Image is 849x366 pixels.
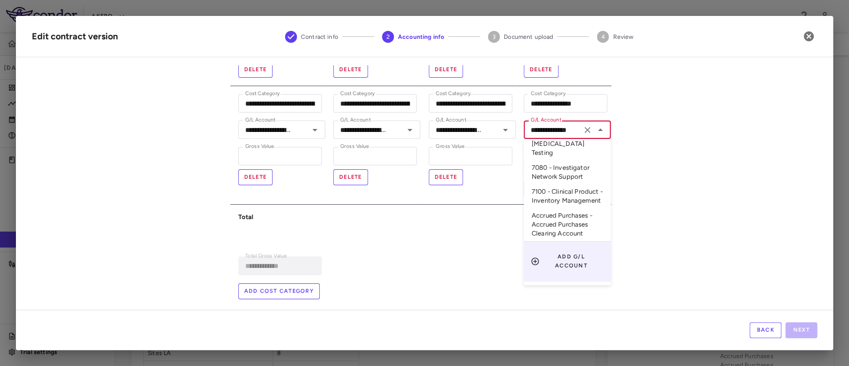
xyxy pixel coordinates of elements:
[340,90,375,98] label: Cost Category
[308,123,322,137] button: Open
[374,19,452,55] button: Accounting info
[524,184,611,208] li: 7100 - Clinical Product - Inventory Management
[340,142,369,151] label: Gross Value
[245,252,287,260] label: Total Gross Value
[593,123,607,137] button: Close
[429,62,464,78] button: Delete
[333,62,368,78] button: Delete
[238,213,326,222] h6: Total
[436,116,466,124] label: G/L Account
[340,116,371,124] label: G/L Account
[238,169,273,185] button: Delete
[238,62,273,78] button: Delete
[386,33,389,40] text: 2
[333,169,368,185] button: Delete
[436,90,471,98] label: Cost Category
[436,142,465,151] label: Gross Value
[531,90,566,98] label: Cost Category
[32,30,118,43] div: Edit contract version
[580,123,594,137] button: Clear
[498,123,512,137] button: Open
[524,62,559,78] button: Delete
[429,169,464,185] button: Delete
[238,283,320,299] button: Add cost category
[245,90,280,98] label: Cost Category
[301,32,338,41] span: Contract info
[524,160,611,184] li: 7080 - Investigator Network Support
[245,142,274,151] label: Gross Value
[398,32,444,41] span: Accounting info
[531,116,561,124] label: G/L Account
[277,19,346,55] button: Contract info
[403,123,417,137] button: Open
[750,322,781,338] button: Back
[528,244,603,278] button: Add G/L account
[524,127,611,160] li: 7060 - [MEDICAL_DATA] Testing
[245,116,276,124] label: G/L Account
[524,208,611,242] li: Accrued Purchases - Accrued Purchases Clearing Account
